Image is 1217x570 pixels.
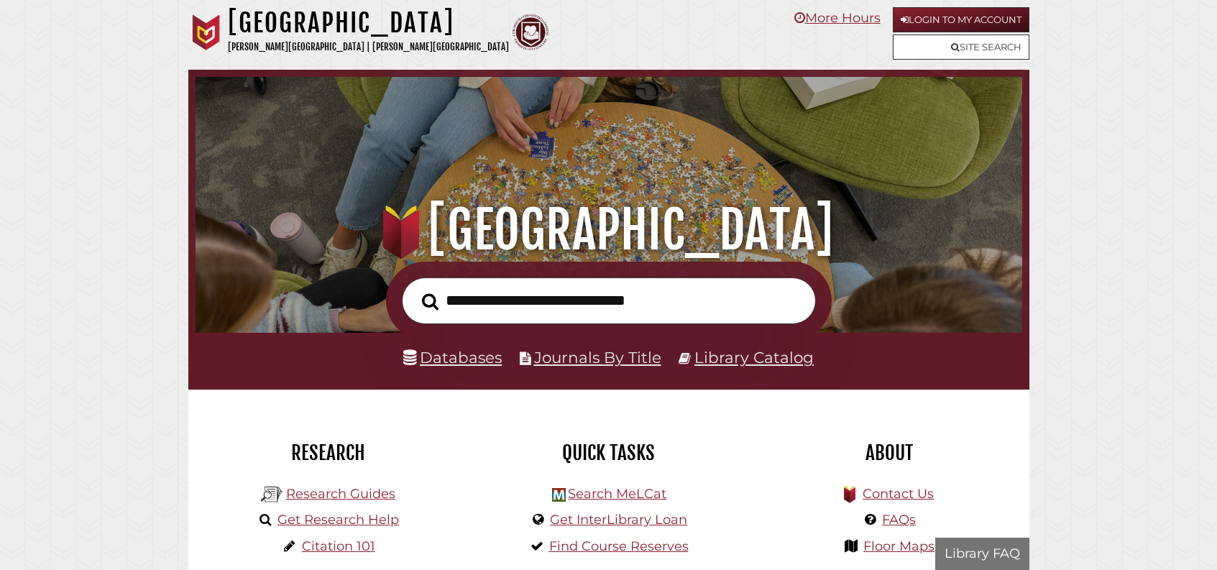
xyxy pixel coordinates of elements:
button: Search [415,289,446,315]
a: Databases [403,348,502,367]
img: Calvin University [188,14,224,50]
a: Search MeLCat [568,486,666,502]
a: Citation 101 [302,538,375,554]
a: Contact Us [863,486,934,502]
h1: [GEOGRAPHIC_DATA] [213,198,1004,262]
h2: Quick Tasks [479,441,738,465]
a: Floor Maps [863,538,934,554]
a: Research Guides [286,486,395,502]
img: Calvin Theological Seminary [513,14,548,50]
h2: About [760,441,1019,465]
a: Find Course Reserves [549,538,689,554]
a: More Hours [794,10,881,26]
h2: Research [199,441,458,465]
a: Journals By Title [534,348,661,367]
p: [PERSON_NAME][GEOGRAPHIC_DATA] | [PERSON_NAME][GEOGRAPHIC_DATA] [228,39,509,55]
h1: [GEOGRAPHIC_DATA] [228,7,509,39]
a: Get InterLibrary Loan [550,512,687,528]
img: Hekman Library Logo [261,484,283,505]
img: Hekman Library Logo [552,488,566,502]
i: Search [422,293,438,311]
a: Site Search [893,35,1029,60]
a: FAQs [882,512,916,528]
a: Library Catalog [694,348,814,367]
a: Login to My Account [893,7,1029,32]
a: Get Research Help [277,512,399,528]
